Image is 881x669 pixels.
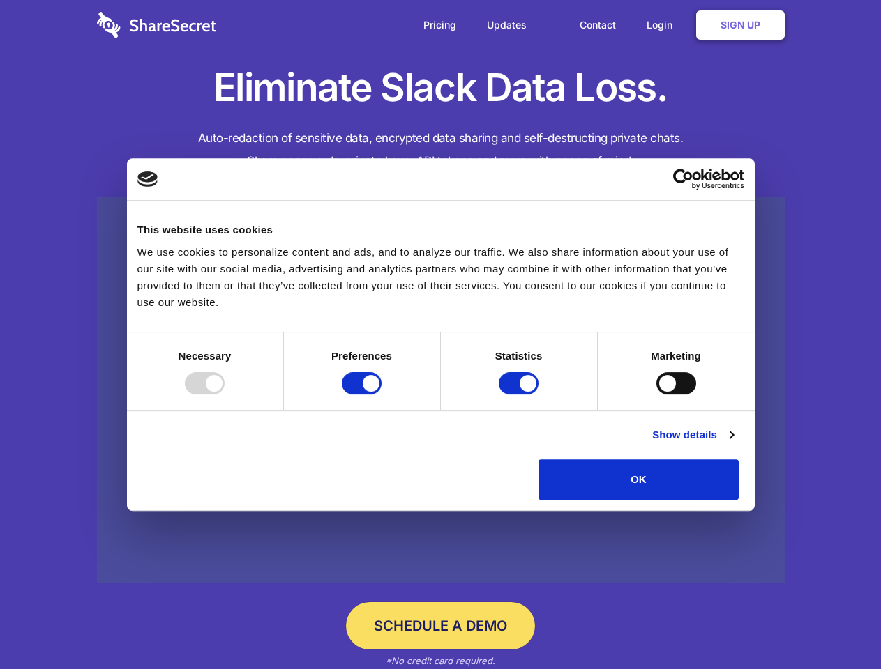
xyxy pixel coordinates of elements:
a: Pricing [409,3,470,47]
div: This website uses cookies [137,222,744,238]
h1: Eliminate Slack Data Loss. [97,63,785,113]
img: logo [137,171,158,187]
a: Show details [652,426,733,443]
a: Usercentrics Cookiebot - opens in a new window [622,169,744,190]
div: We use cookies to personalize content and ads, and to analyze our traffic. We also share informat... [137,244,744,311]
a: Login [633,3,693,47]
a: Sign Up [696,10,785,40]
a: Contact [566,3,630,47]
button: OK [539,459,739,500]
a: Wistia video thumbnail [97,197,785,583]
a: Schedule a Demo [346,602,535,649]
strong: Necessary [179,350,232,362]
strong: Marketing [651,350,701,362]
em: *No credit card required. [386,655,495,666]
strong: Statistics [495,350,543,362]
img: logo-wordmark-white-trans-d4663122ce5f474addd5e946df7df03e33cb6a1c49d2221995e7729f52c070b2.svg [97,12,216,38]
h4: Auto-redaction of sensitive data, encrypted data sharing and self-destructing private chats. Shar... [97,127,785,173]
strong: Preferences [331,350,392,362]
